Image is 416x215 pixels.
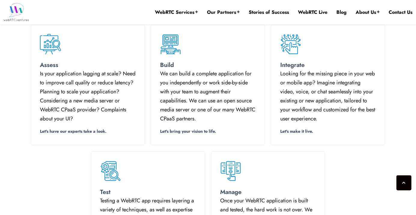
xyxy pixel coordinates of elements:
[389,9,412,16] a: Contact Us
[280,62,376,69] h4: Integrate
[336,9,347,16] a: Blog
[160,129,218,134] a: Let's bring your vision to life.
[40,62,136,69] h4: Assess
[220,189,316,196] h4: Manage
[280,129,315,134] a: Let's make it live.
[40,69,136,123] p: Is your application lagging at scale? Need to improve call quality or reduce latency? Planning to...
[298,9,327,16] a: WebRTC Live
[155,9,198,16] a: WebRTC Services
[160,62,256,69] h4: Build
[40,129,109,134] a: Let's have our experts take a look.
[207,9,240,16] a: Our Partners
[100,189,196,196] h4: Test
[280,69,376,123] p: Looking for the missing piece in your web or mobile app? Imagine integrating video, voice, or cha...
[249,9,289,16] a: Stories of Success
[160,69,256,123] p: We can build a complete application for you independently or work side-by-side with your team to ...
[356,9,380,16] a: About Us
[4,3,29,21] img: WebRTC.ventures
